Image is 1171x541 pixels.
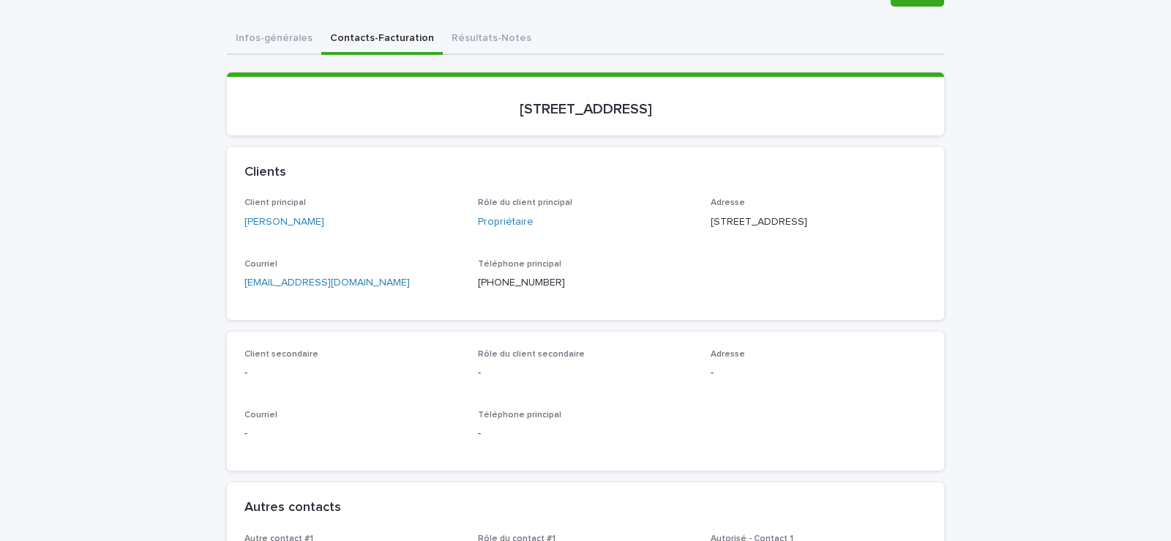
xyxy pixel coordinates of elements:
[227,24,321,55] button: Infos-générales
[711,365,927,381] p: -
[478,411,561,419] span: Téléphone principal
[321,24,443,55] button: Contacts-Facturation
[244,365,460,381] p: -
[244,198,306,207] span: Client principal
[244,165,286,181] h2: Clients
[478,365,694,381] p: -
[244,214,324,230] a: [PERSON_NAME]
[478,350,585,359] span: Rôle du client secondaire
[478,275,694,291] p: [PHONE_NUMBER]
[244,350,318,359] span: Client secondaire
[711,214,927,230] p: [STREET_ADDRESS]
[478,260,561,269] span: Téléphone principal
[244,411,277,419] span: Courriel
[244,260,277,269] span: Courriel
[711,350,745,359] span: Adresse
[478,214,534,230] a: Propriétaire
[244,100,927,118] p: [STREET_ADDRESS]
[711,198,745,207] span: Adresse
[244,277,410,288] a: [EMAIL_ADDRESS][DOMAIN_NAME]
[443,24,540,55] button: Résultats-Notes
[478,426,694,441] p: -
[478,198,572,207] span: Rôle du client principal
[244,500,341,516] h2: Autres contacts
[244,426,460,441] p: -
